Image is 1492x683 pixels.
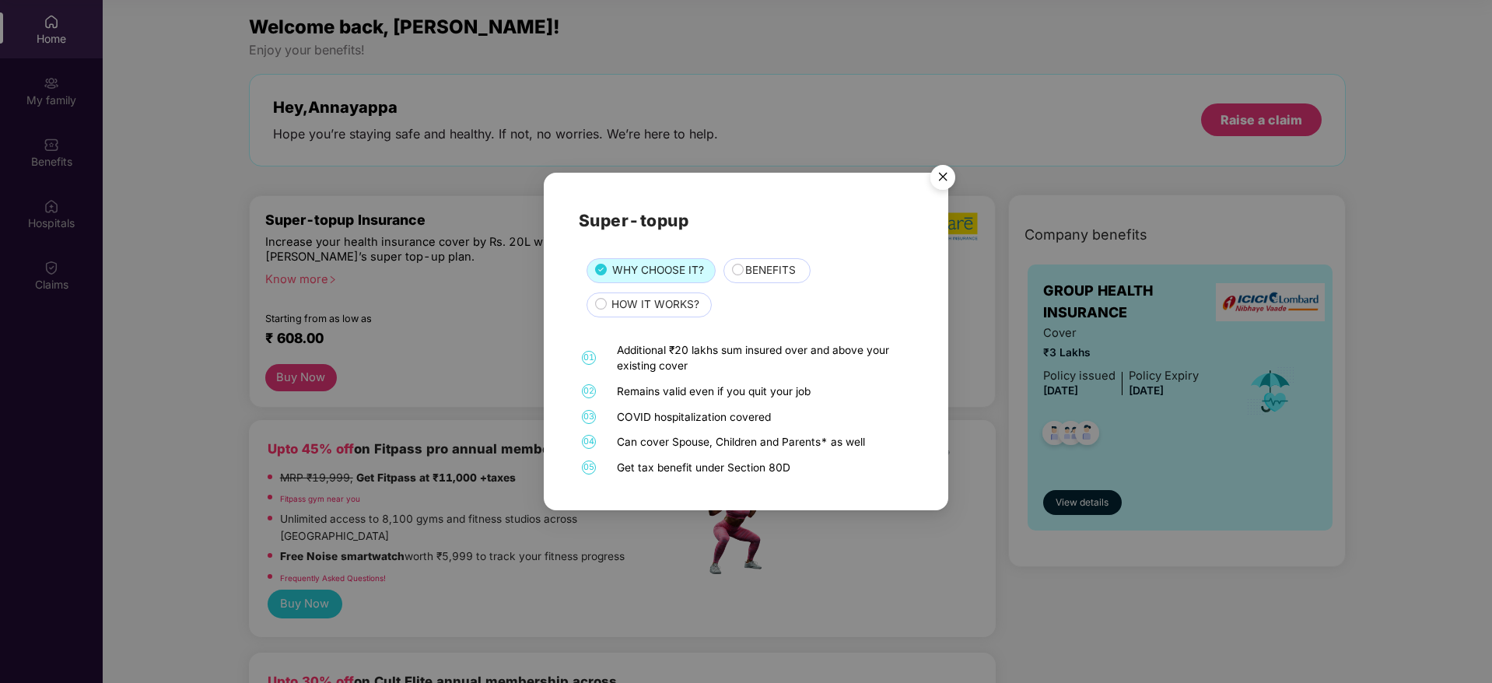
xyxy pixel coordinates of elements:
[579,208,913,233] h2: Super-topup
[582,351,596,365] span: 01
[617,342,909,374] div: Additional ₹20 lakhs sum insured over and above your existing cover
[617,460,909,476] div: Get tax benefit under Section 80D
[611,296,699,313] span: HOW IT WORKS?
[582,435,596,449] span: 04
[582,384,596,398] span: 02
[921,158,963,200] button: Close
[921,158,965,201] img: svg+xml;base64,PHN2ZyB4bWxucz0iaHR0cDovL3d3dy53My5vcmcvMjAwMC9zdmciIHdpZHRoPSI1NiIgaGVpZ2h0PSI1Ni...
[582,461,596,475] span: 05
[617,384,909,400] div: Remains valid even if you quit your job
[612,262,704,279] span: WHY CHOOSE IT?
[617,434,909,450] div: Can cover Spouse, Children and Parents* as well
[582,410,596,424] span: 03
[617,409,909,426] div: COVID hospitalization covered
[745,262,796,279] span: BENEFITS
